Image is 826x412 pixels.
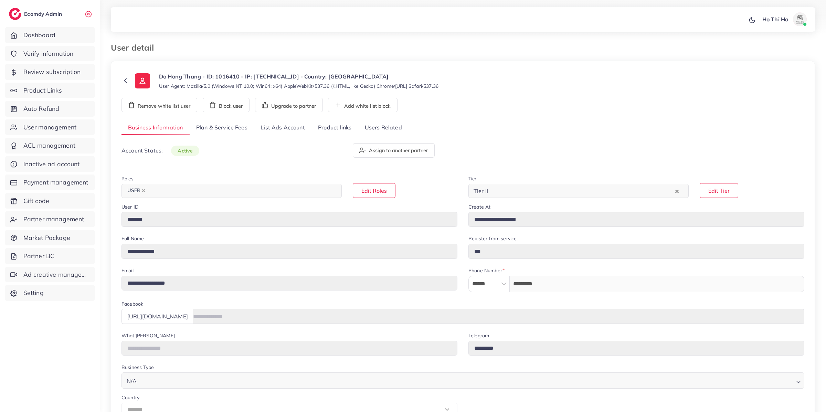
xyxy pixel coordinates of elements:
[121,267,134,274] label: Email
[5,267,95,283] a: Ad creative management
[23,141,75,150] span: ACL management
[5,101,95,117] a: Auto Refund
[23,178,88,187] span: Payment management
[149,186,333,196] input: Search for option
[23,31,55,40] span: Dashboard
[124,186,148,196] span: USER
[23,270,89,279] span: Ad creative management
[9,8,64,20] a: logoEcomdy Admin
[468,235,517,242] label: Register from service
[121,203,138,210] label: User ID
[121,146,199,155] p: Account Status:
[125,376,138,386] span: N/A
[142,189,145,192] button: Deselect USER
[468,332,489,339] label: Telegram
[5,46,95,62] a: Verify information
[159,83,438,89] small: User Agent: Mozilla/5.0 (Windows NT 10.0; Win64; x64) AppleWebKit/537.36 (KHTML, like Gecko) Chro...
[121,394,139,401] label: Country
[793,12,807,26] img: avatar
[675,187,679,195] button: Clear Selected
[121,98,197,112] button: Remove white list user
[159,72,438,81] p: Do Hong Thang - ID: 1016410 - IP: [TECHNICAL_ID] - Country: [GEOGRAPHIC_DATA]
[23,288,44,297] span: Setting
[23,123,76,132] span: User management
[121,120,190,135] a: Business Information
[5,119,95,135] a: User management
[190,120,254,135] a: Plan & Service Fees
[111,43,159,53] h3: User detail
[468,203,490,210] label: Create At
[5,156,95,172] a: Inactive ad account
[121,372,804,389] div: Search for option
[5,285,95,301] a: Setting
[255,98,323,112] button: Upgrade to partner
[139,374,793,386] input: Search for option
[23,233,70,242] span: Market Package
[762,15,788,23] p: Ho Thi Ha
[23,86,62,95] span: Product Links
[490,186,674,196] input: Search for option
[353,143,435,158] button: Assign to another partner
[171,146,199,156] span: active
[121,235,144,242] label: Full Name
[5,248,95,264] a: Partner BC
[353,183,395,198] button: Edit Roles
[358,120,408,135] a: Users Related
[23,160,80,169] span: Inactive ad account
[468,175,477,182] label: Tier
[121,332,175,339] label: What'[PERSON_NAME]
[5,211,95,227] a: Partner management
[121,309,193,324] div: [URL][DOMAIN_NAME]
[23,197,49,205] span: Gift code
[5,175,95,190] a: Payment management
[468,184,689,198] div: Search for option
[5,64,95,80] a: Review subscription
[23,67,81,76] span: Review subscription
[5,138,95,154] a: ACL management
[24,11,64,17] h2: Ecomdy Admin
[472,186,489,196] span: Tier II
[23,104,60,113] span: Auto Refund
[9,8,21,20] img: logo
[254,120,311,135] a: List Ads Account
[121,184,342,198] div: Search for option
[23,252,55,261] span: Partner BC
[203,98,250,112] button: Block user
[5,83,95,98] a: Product Links
[5,230,95,246] a: Market Package
[121,364,154,371] label: Business Type
[135,73,150,88] img: ic-user-info.36bf1079.svg
[5,27,95,43] a: Dashboard
[311,120,358,135] a: Product links
[468,267,505,274] label: Phone Number
[121,175,134,182] label: Roles
[700,183,738,198] button: Edit Tier
[23,49,74,58] span: Verify information
[328,98,398,112] button: Add white list block
[121,300,143,307] label: Facebook
[5,193,95,209] a: Gift code
[23,215,84,224] span: Partner management
[759,12,809,26] a: Ho Thi Haavatar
